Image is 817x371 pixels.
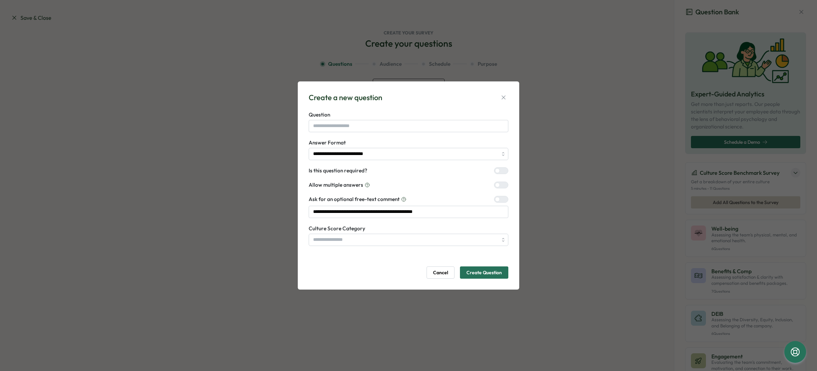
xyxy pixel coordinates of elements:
[309,225,508,232] label: Culture Score Category
[427,266,454,279] button: Cancel
[309,139,508,146] label: Answer Format
[309,196,400,203] span: Ask for an optional free-text comment
[466,267,502,278] span: Create Question
[309,111,508,119] label: Question
[460,266,508,279] button: Create Question
[309,181,363,189] span: Allow multiple answers
[433,267,448,278] span: Cancel
[309,167,367,174] label: Is this question required?
[309,92,382,103] div: Create a new question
